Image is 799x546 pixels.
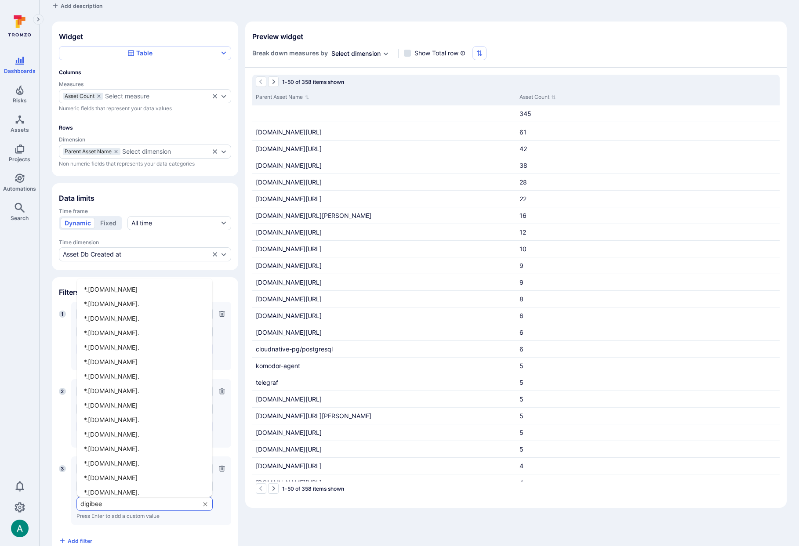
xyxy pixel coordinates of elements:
span: Dimension [59,136,231,143]
div: Parent Asset Name [63,148,120,155]
span: 6 [519,312,523,319]
div: Cell for Asset Count [516,374,780,391]
span: Measures [59,81,231,87]
div: All time [131,219,152,228]
div: Cell for Parent Asset Name [252,391,516,407]
button: Table [59,46,231,60]
span: [DOMAIN_NAME][URL] [256,128,322,136]
li: *.[DOMAIN_NAME]. [77,325,212,340]
button: Add description [52,1,102,10]
span: [DOMAIN_NAME][URL] [256,178,322,186]
div: Cell for Asset Count [516,324,780,340]
div: Cell for Parent Asset Name [252,141,516,157]
div: Cell for Asset Count [516,124,780,140]
span: [DOMAIN_NAME][URL][PERSON_NAME] [256,212,371,219]
div: Cell for Parent Asset Name [252,105,516,122]
span: 5 [519,362,523,369]
div: Cell for Asset Count [516,341,780,357]
span: 6 [519,345,523,353]
div: Cell for Asset Count [516,424,780,441]
span: [DOMAIN_NAME][URL] [256,162,322,169]
span: komodor-agent [256,362,300,369]
span: 9 [519,262,523,269]
span: Numeric fields that represent your data values [59,105,231,112]
div: Asset Name [76,462,213,476]
span: 5 [519,445,523,453]
span: [DOMAIN_NAME][URL] [256,262,322,269]
span: 61 [519,128,527,136]
button: Clear selection [211,93,218,100]
div: Select dimension [122,148,171,155]
div: Cell for Parent Asset Name [252,157,516,174]
div: measures [59,89,231,103]
span: Add filter [68,538,92,544]
span: 22 [519,195,527,202]
span: [DOMAIN_NAME][URL] [256,228,322,236]
div: Cell for Asset Count [516,191,780,207]
span: [DOMAIN_NAME][URL] [256,245,322,253]
span: 8 [519,295,523,303]
button: Fixed [96,218,120,228]
span: 38 [519,162,527,169]
button: Asset Db Created at [63,251,210,258]
span: 1 [59,311,66,318]
div: Asset Type [76,307,213,321]
span: [DOMAIN_NAME][URL] [256,278,322,286]
span: 5 [519,429,523,436]
div: Select measure [105,93,149,100]
span: 2 [59,388,66,395]
div: Cell for Parent Asset Name [252,274,516,290]
button: Go to the previous page [256,483,266,494]
span: Asset Count [65,94,94,99]
li: *.[DOMAIN_NAME]. [77,369,212,383]
span: [DOMAIN_NAME][URL] [256,329,322,336]
span: Filters [59,288,231,297]
span: 5 [519,395,523,403]
div: Cell for Parent Asset Name [252,474,516,491]
span: 5 [519,412,523,419]
div: Table [127,49,153,58]
span: [DOMAIN_NAME][URL] [256,145,322,152]
button: Expand dropdown [220,93,227,100]
span: [DOMAIN_NAME][URL] [256,195,322,202]
span: 12 [519,228,526,236]
div: Cell for Parent Asset Name [252,408,516,424]
button: Clear [202,501,209,508]
button: Expand dropdown [220,251,227,258]
span: [DOMAIN_NAME][URL] [256,479,322,486]
span: Time frame [59,208,231,214]
button: Select measure [105,93,210,100]
button: Select dimension [122,148,210,155]
li: *.[DOMAIN_NAME] [77,354,212,369]
button: Go to the previous page [256,76,266,87]
span: Rows [59,124,231,131]
span: 345 [519,110,531,117]
div: Cell for Parent Asset Name [252,291,516,307]
span: [DOMAIN_NAME][URL] [256,312,322,319]
div: Cell for Asset Count [516,307,780,324]
span: [DOMAIN_NAME][URL] [256,395,322,403]
li: *.[DOMAIN_NAME] [77,398,212,412]
span: 4 [519,479,523,486]
i: Expand navigation menu [35,16,41,23]
span: [DOMAIN_NAME][URL] [256,462,322,470]
button: Expand dropdown [220,148,227,155]
div: Cell for Parent Asset Name [252,257,516,274]
span: Non numeric fields that represents your data categories [59,160,231,167]
div: Cell for Parent Asset Name [252,341,516,357]
span: 10 [519,245,527,253]
span: Break down measures by [252,49,328,58]
span: Columns [59,69,231,76]
span: Parent Asset Name [65,149,112,154]
div: Asset Db Created at [63,251,121,258]
div: Cell for Asset Count [516,241,780,257]
div: Cell for Asset Count [516,174,780,190]
span: [DOMAIN_NAME][URL] [256,445,322,453]
span: [DOMAIN_NAME][URL] [256,429,322,436]
span: Assets [11,127,29,133]
button: Select dimension [331,49,381,58]
span: 3 [59,465,66,472]
div: Cell for Parent Asset Name [252,441,516,457]
span: Projects [9,156,30,163]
